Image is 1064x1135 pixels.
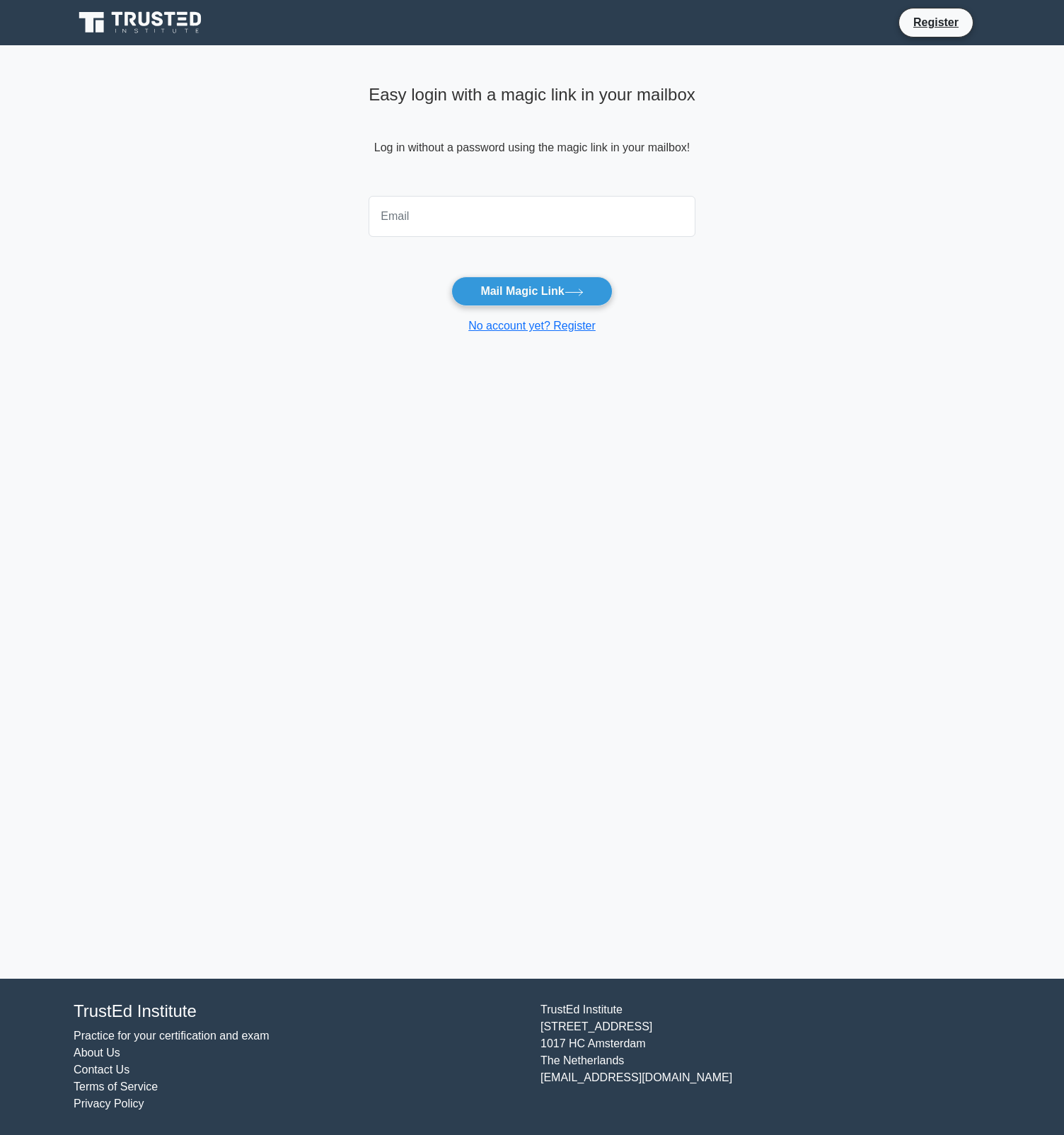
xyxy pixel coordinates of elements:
a: Register [905,13,967,31]
button: Mail Magic Link [451,277,612,306]
a: Practice for your certification and exam [74,1030,270,1042]
input: Email [369,196,695,237]
a: Terms of Service [74,1081,158,1093]
h4: Easy login with a magic link in your mailbox [369,85,695,105]
a: About Us [74,1047,120,1059]
a: Contact Us [74,1064,129,1076]
div: TrustEd Institute [STREET_ADDRESS] 1017 HC Amsterdam The Netherlands [EMAIL_ADDRESS][DOMAIN_NAME] [532,1001,999,1112]
a: No account yet? Register [468,320,596,332]
h4: TrustEd Institute [74,1001,524,1022]
div: Log in without a password using the magic link in your mailbox! [369,79,695,190]
a: Privacy Policy [74,1098,144,1110]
